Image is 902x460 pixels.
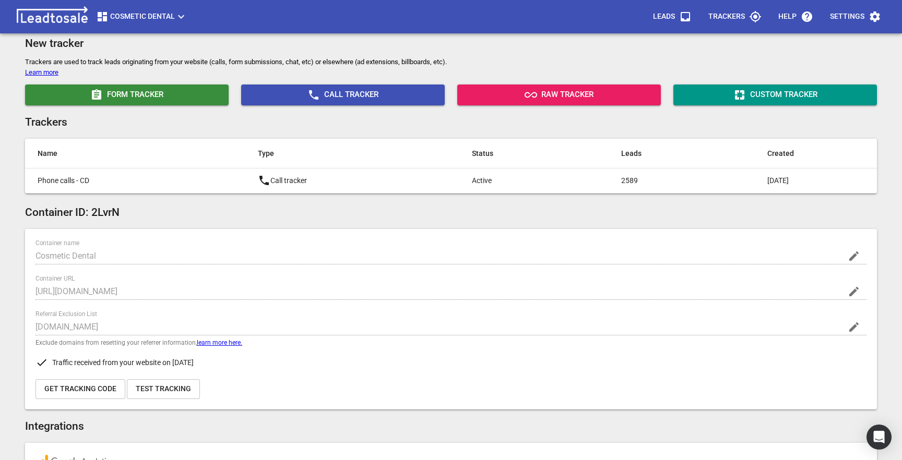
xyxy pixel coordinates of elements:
[767,175,864,186] p: [DATE]
[472,147,579,160] aside: Status
[35,356,867,369] p: Traffic received from your website on [DATE]
[673,84,877,105] button: Custom Tracker
[258,147,430,160] aside: Type
[127,379,200,399] button: Test Tracking
[653,11,675,22] p: Leads
[25,84,229,105] button: Form Tracker
[245,89,441,101] span: Call Tracker
[38,147,216,160] aside: Name
[767,147,864,160] aside: Created
[25,116,877,129] h2: Trackers
[708,11,745,22] p: Trackers
[29,89,224,101] span: Form Tracker
[25,420,877,433] h2: Integrations
[136,384,191,394] span: Test Tracking
[778,11,797,22] p: Help
[678,89,873,101] span: Custom Tracker
[96,10,187,23] span: Cosmetic Dental
[867,425,892,450] div: Open Intercom Messenger
[35,240,79,247] label: Container name
[35,276,75,282] label: Container URL
[461,89,657,101] span: Raw Tracker
[44,384,116,394] span: Get Tracking Code
[35,379,125,399] button: Get Tracking Code
[38,175,216,186] p: Phone calls - CD
[241,84,445,105] button: Call Tracker
[92,6,192,27] button: Cosmetic Dental
[25,68,58,76] a: Learn more
[197,339,242,346] a: learn more here.
[35,340,867,346] p: Exclude domains from resetting your referrer information,
[13,6,92,27] img: logo
[457,84,661,105] button: Raw Tracker
[621,175,726,186] p: 2589
[258,174,430,187] p: Call tracker
[25,57,877,78] p: Trackers are used to track leads originating from your website (calls, form submissions, chat, et...
[472,175,579,186] p: Active
[25,206,877,219] h2: Container ID: 2LvrN
[35,311,97,318] label: Referral Exclusion List
[830,11,864,22] p: Settings
[621,147,726,160] aside: Leads
[25,37,877,50] h2: New tracker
